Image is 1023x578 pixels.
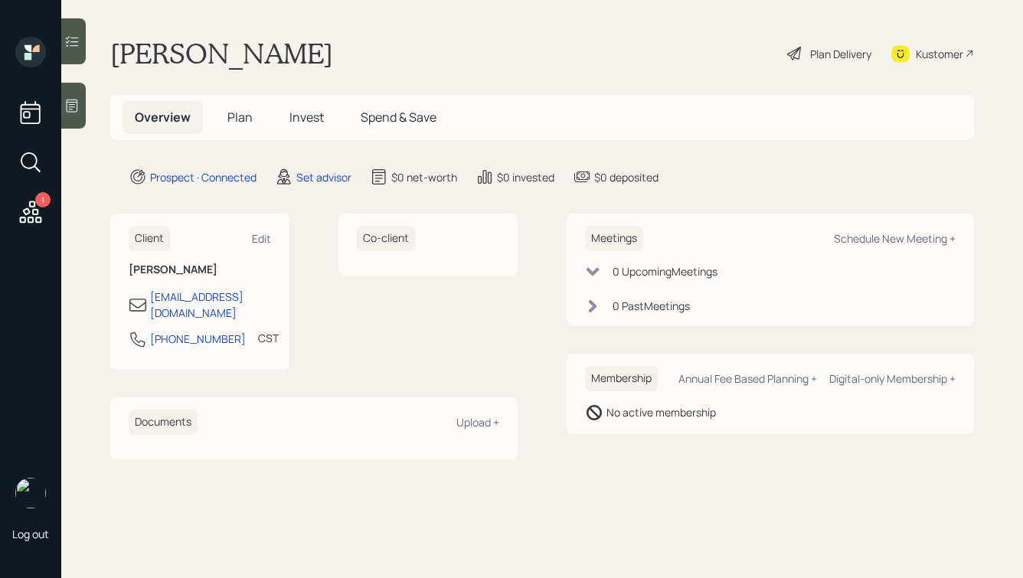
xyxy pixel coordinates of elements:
[227,109,253,126] span: Plan
[129,410,198,435] h6: Documents
[361,109,436,126] span: Spend & Save
[497,169,554,185] div: $0 invested
[606,404,716,420] div: No active membership
[594,169,659,185] div: $0 deposited
[916,46,963,62] div: Kustomer
[613,298,690,314] div: 0 Past Meeting s
[12,527,49,541] div: Log out
[829,371,956,386] div: Digital-only Membership +
[258,330,279,346] div: CST
[834,231,956,246] div: Schedule New Meeting +
[135,109,191,126] span: Overview
[391,169,457,185] div: $0 net-worth
[150,331,246,347] div: [PHONE_NUMBER]
[678,371,817,386] div: Annual Fee Based Planning +
[289,109,324,126] span: Invest
[35,192,51,207] div: 1
[585,366,658,391] h6: Membership
[296,169,351,185] div: Set advisor
[129,226,170,251] h6: Client
[110,37,333,70] h1: [PERSON_NAME]
[357,226,415,251] h6: Co-client
[810,46,871,62] div: Plan Delivery
[585,226,643,251] h6: Meetings
[613,263,717,279] div: 0 Upcoming Meeting s
[150,289,271,321] div: [EMAIL_ADDRESS][DOMAIN_NAME]
[456,415,499,429] div: Upload +
[252,231,271,246] div: Edit
[129,263,271,276] h6: [PERSON_NAME]
[150,169,257,185] div: Prospect · Connected
[15,478,46,508] img: hunter_neumayer.jpg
